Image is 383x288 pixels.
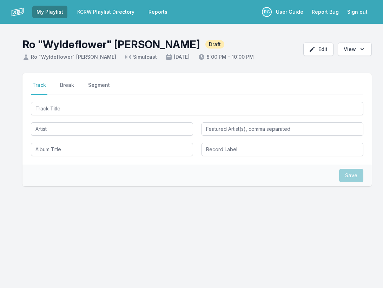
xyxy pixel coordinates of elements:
[339,169,363,182] button: Save
[144,6,172,18] a: Reports
[22,38,200,51] h1: Ro "Wyldeflower" [PERSON_NAME]
[125,53,157,60] span: Simulcast
[205,40,224,49] span: Draft
[272,6,308,18] a: User Guide
[303,43,334,56] button: Edit
[22,53,116,60] span: Ro "Wyldeflower" [PERSON_NAME]
[308,6,343,18] a: Report Bug
[31,102,363,115] input: Track Title
[11,6,24,18] img: logo-white-87cec1fa9cbef997252546196dc51331.png
[202,143,364,156] input: Record Label
[31,122,193,136] input: Artist
[59,82,75,95] button: Break
[32,6,67,18] a: My Playlist
[31,143,193,156] input: Album Title
[343,6,372,18] button: Sign out
[262,7,272,17] p: Rocio Contreras
[202,122,364,136] input: Featured Artist(s), comma separated
[198,53,254,60] span: 8:00 PM - 10:00 PM
[73,6,139,18] a: KCRW Playlist Directory
[338,43,372,56] button: Open options
[31,82,47,95] button: Track
[87,82,111,95] button: Segment
[165,53,190,60] span: [DATE]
